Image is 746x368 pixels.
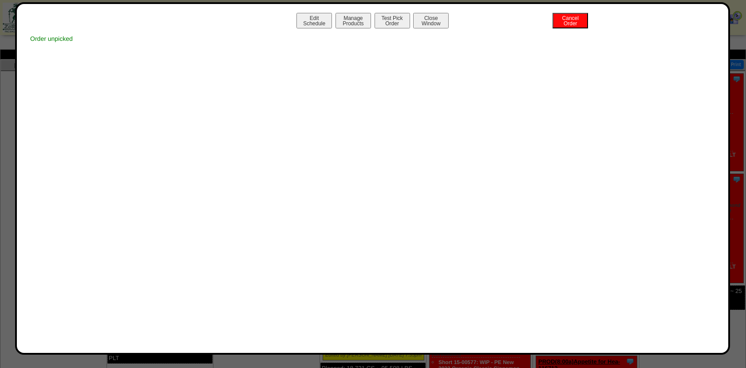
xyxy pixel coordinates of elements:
a: CloseWindow [412,20,450,27]
button: CancelOrder [553,13,588,28]
div: Order unpicked [26,31,719,47]
button: EditSchedule [296,13,332,28]
button: CloseWindow [413,13,449,28]
button: ManageProducts [336,13,371,28]
button: Test PickOrder [375,13,410,28]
